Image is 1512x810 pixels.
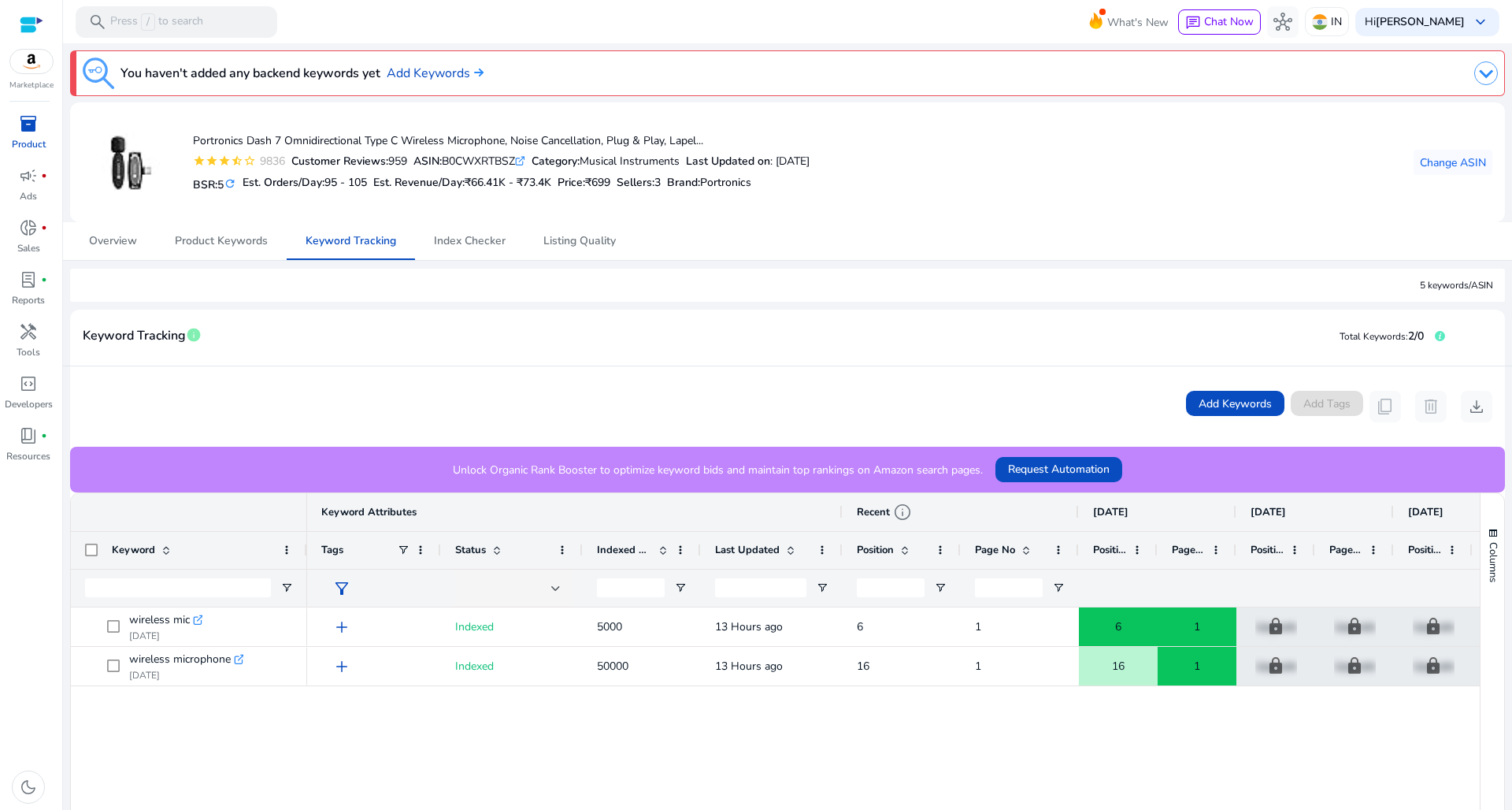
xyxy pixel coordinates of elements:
mat-icon: star [206,154,218,167]
span: Page No [975,543,1015,557]
span: wireless microphone [129,648,231,671]
p: Upgrade [1334,650,1376,682]
span: fiber_manual_record [41,433,47,439]
span: 16 [857,659,869,674]
span: Request Automation [1008,461,1110,477]
button: Change ASIN [1414,150,1492,175]
span: Position [1251,543,1284,557]
b: [PERSON_NAME] [1376,14,1465,29]
span: Product Keywords [175,236,268,247]
span: Indexed Products [597,543,652,557]
button: Open Filter Menu [1052,581,1065,594]
span: Overview [89,236,137,247]
span: Add Keywords [1199,396,1272,412]
p: Marketplace [9,80,54,91]
span: 50000 [597,659,628,674]
mat-icon: star [218,154,231,167]
span: 1 [975,659,981,674]
span: add [332,657,351,676]
h5: Est. Orders/Day: [243,176,367,190]
span: Position [857,543,894,557]
img: dropdown-arrow.svg [1474,61,1498,85]
div: 959 [291,153,407,169]
div: 9836 [256,153,285,169]
span: 5000 [597,619,622,634]
span: download [1467,397,1486,416]
span: Position [1408,543,1441,557]
span: add [332,618,351,637]
span: 1 [1194,650,1200,682]
span: info [893,503,912,522]
span: 13 Hours ago [715,659,783,674]
span: 16 [1112,650,1125,682]
h4: Portronics Dash 7 Omnidirectional Type C Wireless Microphone, Noise Cancellation, Plug & Play, La... [193,135,810,148]
span: [DATE] [1251,505,1286,519]
img: amazon.svg [10,50,53,73]
button: Open Filter Menu [674,581,687,594]
span: info [186,327,202,343]
button: download [1461,391,1492,422]
span: [DATE] [1093,505,1128,519]
span: inventory_2 [19,114,38,133]
span: Listing Quality [543,236,616,247]
span: Keyword [112,543,155,557]
span: ₹66.41K - ₹73.4K [465,175,551,190]
b: ASIN: [413,154,442,169]
p: Ads [20,189,37,203]
img: keyword-tracking.svg [83,58,114,89]
input: Position Filter Input [857,578,925,597]
b: Customer Reviews: [291,154,388,169]
span: 3 [654,175,661,190]
p: Upgrade [1334,611,1376,643]
h5: : [667,176,751,190]
p: Upgrade [1255,611,1297,643]
span: Index Checker [434,236,506,247]
div: 5 keywords/ASIN [1420,278,1493,292]
p: Unlock Organic Rank Booster to optimize keyword bids and maintain top rankings on Amazon search p... [453,462,983,478]
span: Chat Now [1204,14,1254,29]
span: code_blocks [19,374,38,393]
span: Keyword Tracking [83,322,186,350]
p: Reports [12,293,45,307]
span: handyman [19,322,38,341]
span: 1 [975,619,981,634]
span: Indexed [455,619,494,634]
span: chat [1185,15,1201,31]
span: Change ASIN [1420,154,1486,171]
img: 41h0S9iDhIL._SS40_.jpg [101,133,160,192]
span: Total Keywords: [1340,330,1408,343]
span: 6 [1115,611,1121,643]
mat-icon: star_half [231,154,243,167]
div: Recent [857,503,912,522]
span: Portronics [700,175,751,190]
p: Sales [17,241,40,255]
p: IN [1331,8,1342,35]
span: wireless mic [129,609,190,631]
span: [DATE] [1408,505,1443,519]
mat-icon: star [193,154,206,167]
span: dark_mode [19,778,38,797]
span: campaign [19,166,38,185]
h5: Price: [558,176,610,190]
p: Upgrade [1413,650,1455,682]
p: Hi [1365,17,1465,28]
p: Tools [17,345,40,359]
span: Indexed [455,659,494,674]
span: / [141,13,155,31]
div: : [DATE] [686,153,810,169]
span: Position [1093,543,1126,557]
span: hub [1273,13,1292,32]
span: Status [455,543,486,557]
span: Keyword Tracking [306,236,396,247]
span: Last Updated [715,543,780,557]
span: 1 [1194,611,1200,643]
h5: Est. Revenue/Day: [373,176,551,190]
p: Developers [5,397,53,411]
img: in.svg [1312,14,1328,30]
span: 5 [217,177,224,192]
button: Open Filter Menu [934,581,947,594]
span: keyboard_arrow_down [1471,13,1490,32]
span: Columns [1486,542,1500,582]
input: Last Updated Filter Input [715,578,806,597]
div: B0CWXRTBSZ [413,153,525,169]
